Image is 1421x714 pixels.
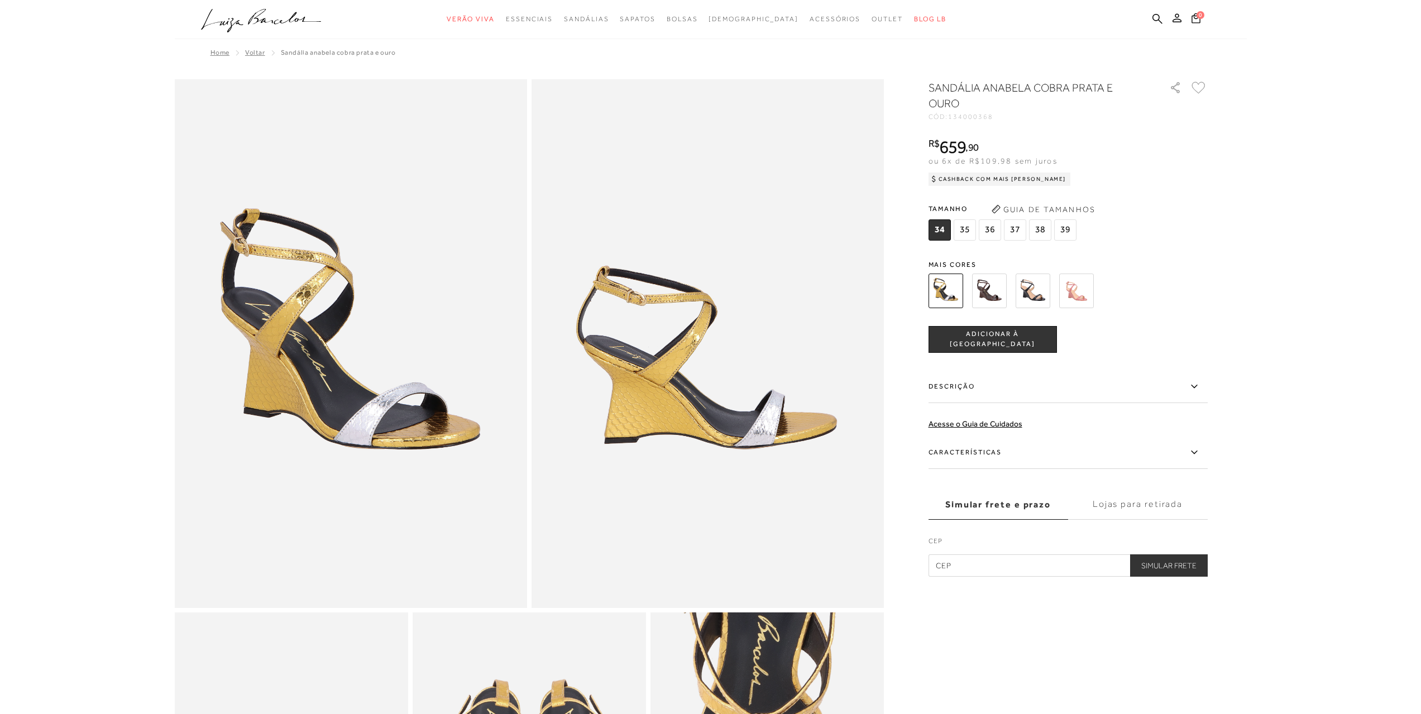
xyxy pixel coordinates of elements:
a: noSubCategoriesText [447,9,495,30]
span: Bolsas [667,15,698,23]
button: Guia de Tamanhos [988,200,1099,218]
span: Tamanho [929,200,1079,217]
label: Simular frete e prazo [929,490,1068,520]
span: 38 [1029,219,1051,241]
span: Outlet [872,15,903,23]
button: ADICIONAR À [GEOGRAPHIC_DATA] [929,326,1057,353]
a: noSubCategoriesText [810,9,860,30]
span: 36 [979,219,1001,241]
label: Lojas para retirada [1068,490,1208,520]
span: SANDÁLIA ANABELA COBRA PRATA E OURO [281,49,396,56]
span: Acessórios [810,15,860,23]
span: 37 [1004,219,1026,241]
i: , [965,142,978,152]
span: 34 [929,219,951,241]
img: SANDÁLIA ANABELA EM COURO VERNIZ PRETO [1016,274,1050,308]
a: Voltar [245,49,265,56]
a: Acesse o Guia de Cuidados [929,419,1022,428]
a: BLOG LB [914,9,946,30]
a: noSubCategoriesText [709,9,798,30]
img: SANDÁLIA ANABELA EM COURO VERNIZ CAFÉ [972,274,1007,308]
span: 35 [954,219,976,241]
button: Simular Frete [1130,554,1208,577]
span: Essenciais [506,15,553,23]
a: Home [210,49,229,56]
span: 134000368 [948,113,993,121]
div: CÓD: [929,113,1152,120]
i: R$ [929,138,940,148]
label: Características [929,437,1208,469]
span: 0 [1197,11,1204,19]
div: Cashback com Mais [PERSON_NAME] [929,172,1071,186]
span: [DEMOGRAPHIC_DATA] [709,15,798,23]
span: 659 [939,137,965,157]
span: ou 6x de R$109,98 sem juros [929,156,1058,165]
img: image [175,79,527,608]
span: BLOG LB [914,15,946,23]
label: CEP [929,536,1208,552]
span: 39 [1054,219,1076,241]
span: Sapatos [620,15,655,23]
img: image [532,79,884,608]
h1: SANDÁLIA ANABELA COBRA PRATA E OURO [929,80,1138,111]
span: Mais cores [929,261,1208,268]
span: 90 [968,141,979,153]
span: Verão Viva [447,15,495,23]
span: Sandálias [564,15,609,23]
label: Descrição [929,371,1208,403]
a: noSubCategoriesText [872,9,903,30]
a: noSubCategoriesText [506,9,553,30]
span: ADICIONAR À [GEOGRAPHIC_DATA] [929,329,1056,349]
a: noSubCategoriesText [620,9,655,30]
button: 0 [1188,12,1204,27]
img: SANDÁLIA ANABELA EM COURO VERNIZ ROSA QUARTZO [1059,274,1094,308]
input: CEP [929,554,1208,577]
a: noSubCategoriesText [564,9,609,30]
img: SANDÁLIA ANABELA COBRA PRATA E OURO [929,274,963,308]
a: noSubCategoriesText [667,9,698,30]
